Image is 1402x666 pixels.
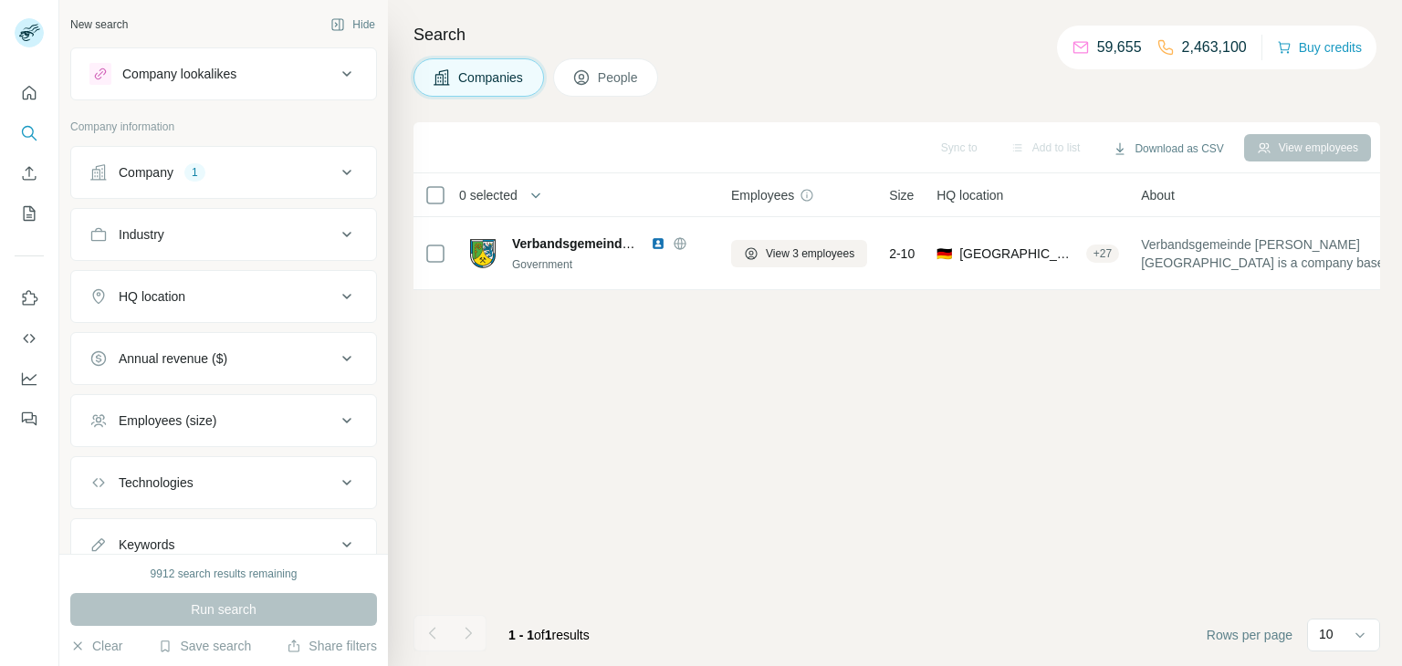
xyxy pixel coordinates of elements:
[70,637,122,655] button: Clear
[936,186,1003,204] span: HQ location
[71,213,376,256] button: Industry
[1100,135,1236,162] button: Download as CSV
[512,236,876,251] span: Verbandsgemeinde [PERSON_NAME][GEOGRAPHIC_DATA]
[1207,626,1292,644] span: Rows per page
[15,322,44,355] button: Use Surfe API
[936,245,952,263] span: 🇩🇪
[413,22,1380,47] h4: Search
[1086,245,1119,262] div: + 27
[71,337,376,380] button: Annual revenue ($)
[1182,36,1247,58] p: 2,463,100
[70,16,128,33] div: New search
[71,461,376,505] button: Technologies
[71,52,376,96] button: Company lookalikes
[15,77,44,109] button: Quick start
[651,236,665,251] img: LinkedIn logo
[508,628,590,642] span: results
[119,225,164,244] div: Industry
[1141,186,1175,204] span: About
[71,523,376,567] button: Keywords
[119,473,194,492] div: Technologies
[119,163,173,182] div: Company
[889,186,914,204] span: Size
[15,157,44,190] button: Enrich CSV
[731,240,867,267] button: View 3 employees
[889,245,915,263] span: 2-10
[71,275,376,318] button: HQ location
[15,197,44,230] button: My lists
[318,11,388,38] button: Hide
[122,65,236,83] div: Company lookalikes
[534,628,545,642] span: of
[70,119,377,135] p: Company information
[545,628,552,642] span: 1
[458,68,525,87] span: Companies
[1277,35,1362,60] button: Buy credits
[15,402,44,435] button: Feedback
[468,239,497,268] img: Logo of Verbandsgemeinde Kusel-Altenglan
[1097,36,1142,58] p: 59,655
[184,164,205,181] div: 1
[119,536,174,554] div: Keywords
[766,245,854,262] span: View 3 employees
[71,151,376,194] button: Company1
[598,68,640,87] span: People
[959,245,1079,263] span: [GEOGRAPHIC_DATA], [GEOGRAPHIC_DATA]
[15,117,44,150] button: Search
[119,411,216,430] div: Employees (size)
[71,399,376,442] button: Employees (size)
[119,349,227,368] div: Annual revenue ($)
[15,362,44,395] button: Dashboard
[1319,625,1334,643] p: 10
[508,628,534,642] span: 1 - 1
[119,287,185,306] div: HQ location
[459,186,518,204] span: 0 selected
[731,186,794,204] span: Employees
[287,637,377,655] button: Share filters
[151,566,298,582] div: 9912 search results remaining
[512,256,709,273] div: Government
[15,282,44,315] button: Use Surfe on LinkedIn
[158,637,251,655] button: Save search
